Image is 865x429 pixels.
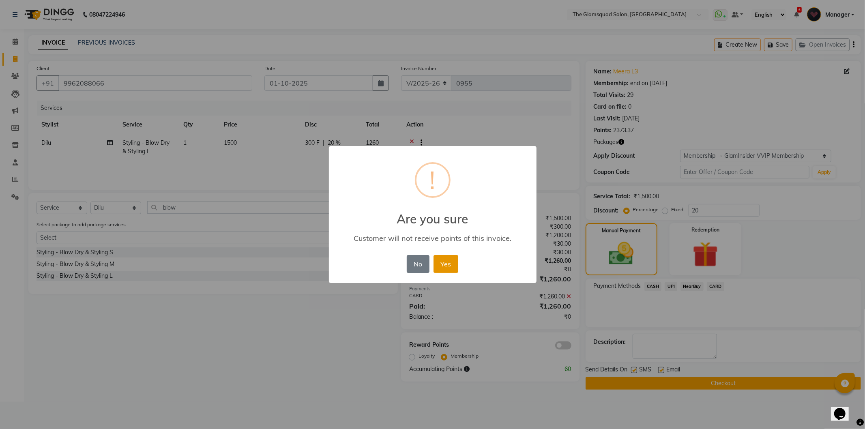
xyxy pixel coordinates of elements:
[329,202,537,226] h2: Are you sure
[831,397,857,421] iframe: chat widget
[407,255,429,273] button: No
[434,255,458,273] button: Yes
[340,234,524,243] div: Customer will not receive points of this invoice.
[430,164,436,196] div: !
